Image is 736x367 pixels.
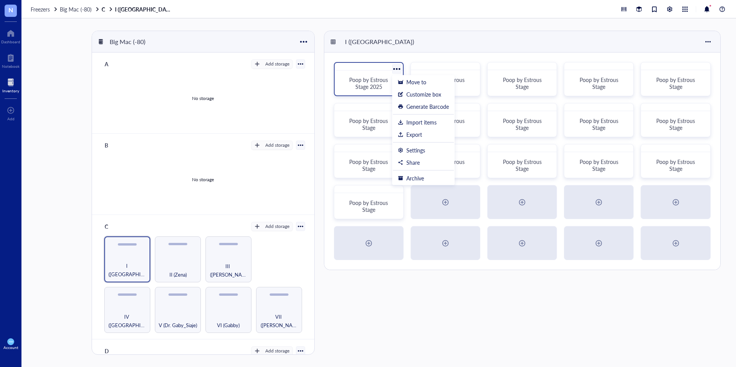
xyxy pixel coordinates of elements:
a: Notebook [2,52,20,69]
div: Account [3,345,18,350]
span: Big Mac (-80) [60,5,92,13]
span: VII ([PERSON_NAME]) [260,313,299,329]
span: Poop by Estrous Stage [426,158,466,172]
span: Poop by Estrous Stage [349,158,389,172]
span: II (Zena) [169,270,187,279]
span: Poop by Estrous Stage [503,158,543,172]
span: Poop by Estrous Stage [656,76,697,90]
span: I ([GEOGRAPHIC_DATA]) [108,262,146,279]
div: Share [406,159,420,166]
span: Poop by Estrous Stage [580,117,620,131]
div: No storage [192,95,214,102]
div: Export [406,131,422,138]
span: Poop by Estrous Stage [349,199,389,213]
span: Poop by Estrous Stage [503,117,543,131]
div: Import items [406,119,437,126]
div: Add storage [265,347,289,354]
div: Archive [406,175,424,182]
button: Add storage [251,222,293,231]
button: Add storage [251,59,293,69]
div: Add [7,116,15,121]
a: CI ([GEOGRAPHIC_DATA]) [102,6,172,13]
div: D [101,346,147,356]
button: Add storage [251,346,293,356]
div: C [101,221,147,232]
a: Dashboard [1,27,20,44]
a: Freezers [31,6,58,13]
div: Inventory [2,88,19,93]
span: Poop by Estrous Stage [656,117,697,131]
span: N [8,5,13,15]
span: III ([PERSON_NAME]) [209,262,248,279]
span: Poop by Estrous Stage [426,117,466,131]
div: Notebook [2,64,20,69]
span: Poop by Estrous Stage [426,76,466,90]
div: B [101,140,147,151]
div: Move to [406,79,426,85]
div: Add storage [265,223,289,230]
a: Inventory [2,76,19,93]
span: Freezers [31,5,50,13]
span: Poop by Estrous Stage [503,76,543,90]
span: VI (Gabby) [217,321,240,329]
div: Big Mac (-80) [106,35,152,48]
div: I ([GEOGRAPHIC_DATA]) [342,35,417,48]
span: Poop by Estrous Stage [349,117,389,131]
div: Dashboard [1,39,20,44]
div: Settings [406,147,425,154]
span: KW [9,340,13,343]
span: Poop by Estrous Stage [656,158,697,172]
span: V (Dr. Gaby_Siaje) [159,321,197,329]
span: Poop by Estrous Stage 2025 [349,76,389,90]
div: Add storage [265,142,289,149]
div: Generate Barcode [406,103,449,110]
span: IV ([GEOGRAPHIC_DATA]) [108,313,147,329]
a: Big Mac (-80) [60,6,100,13]
button: Add storage [251,141,293,150]
div: Customize box [406,91,441,98]
span: Poop by Estrous Stage [580,158,620,172]
div: A [101,59,147,69]
span: Poop by Estrous Stage [580,76,620,90]
div: Add storage [265,61,289,67]
div: No storage [192,176,214,183]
